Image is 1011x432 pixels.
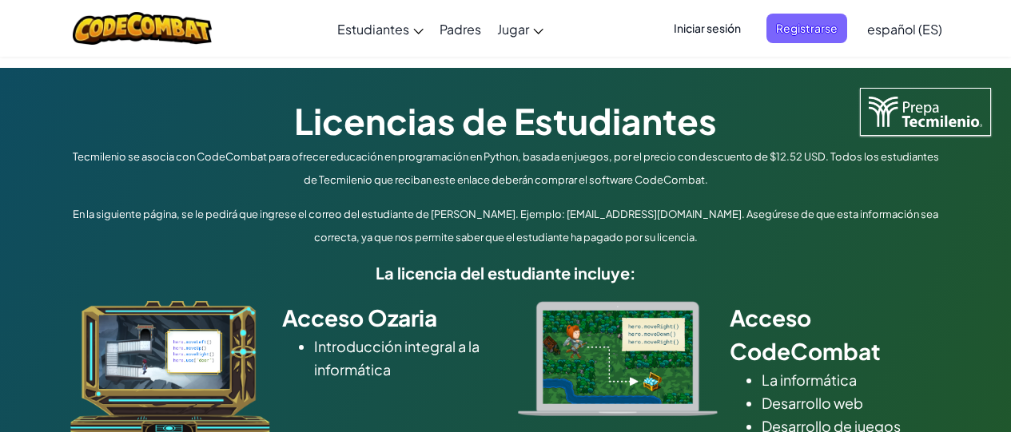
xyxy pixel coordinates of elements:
[376,263,636,283] font: La licencia del estudiante incluye:
[432,7,489,50] a: Padres
[776,21,838,35] font: Registrarse
[730,303,881,365] font: Acceso CodeCombat
[329,7,432,50] a: Estudiantes
[674,21,741,35] font: Iniciar sesión
[664,14,750,43] button: Iniciar sesión
[440,21,481,38] font: Padres
[518,301,718,416] img: type_real_code.png
[766,14,847,43] button: Registrarse
[337,21,409,38] font: Estudiantes
[762,394,863,412] font: Desarrollo web
[489,7,551,50] a: Jugar
[867,21,942,38] font: español (ES)
[314,337,480,378] font: Introducción integral a la informática
[860,88,991,136] img: Logotipo de Tecmilenio
[497,21,529,38] font: Jugar
[294,98,717,143] font: Licencias de Estudiantes
[859,7,950,50] a: español (ES)
[762,371,857,389] font: La informática
[73,208,938,244] font: En la siguiente página, se le pedirá que ingrese el correo del estudiante de [PERSON_NAME]. Ejemp...
[73,12,213,45] img: Logotipo de CodeCombat
[282,303,437,331] font: Acceso Ozaria
[73,150,939,186] font: Tecmilenio se asocia con CodeCombat para ofrecer educación en programación en Python, basada en j...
